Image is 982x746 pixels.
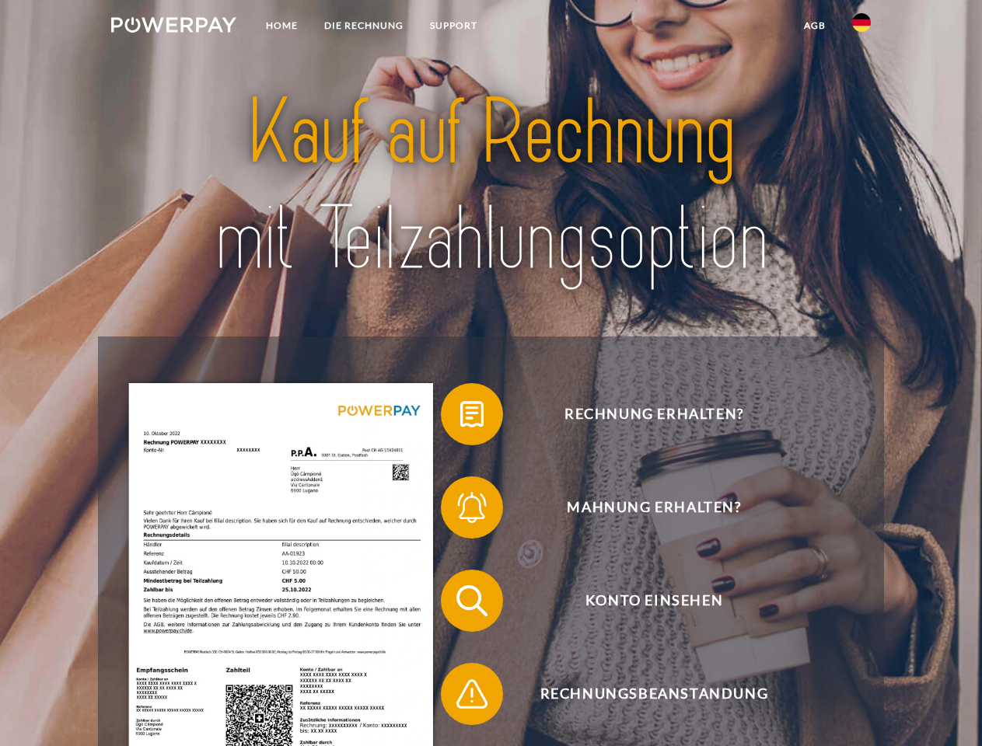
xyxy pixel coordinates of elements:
a: Home [253,12,311,40]
img: qb_bell.svg [453,488,491,527]
span: Mahnung erhalten? [463,476,844,539]
button: Konto einsehen [441,570,845,632]
img: qb_search.svg [453,581,491,620]
button: Mahnung erhalten? [441,476,845,539]
button: Rechnung erhalten? [441,383,845,445]
button: Rechnungsbeanstandung [441,663,845,725]
img: logo-powerpay-white.svg [111,17,236,33]
a: SUPPORT [417,12,491,40]
img: qb_warning.svg [453,675,491,713]
span: Rechnung erhalten? [463,383,844,445]
a: DIE RECHNUNG [311,12,417,40]
img: qb_bill.svg [453,395,491,434]
a: agb [791,12,839,40]
img: de [852,13,871,32]
span: Konto einsehen [463,570,844,632]
span: Rechnungsbeanstandung [463,663,844,725]
img: title-powerpay_de.svg [149,75,833,298]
